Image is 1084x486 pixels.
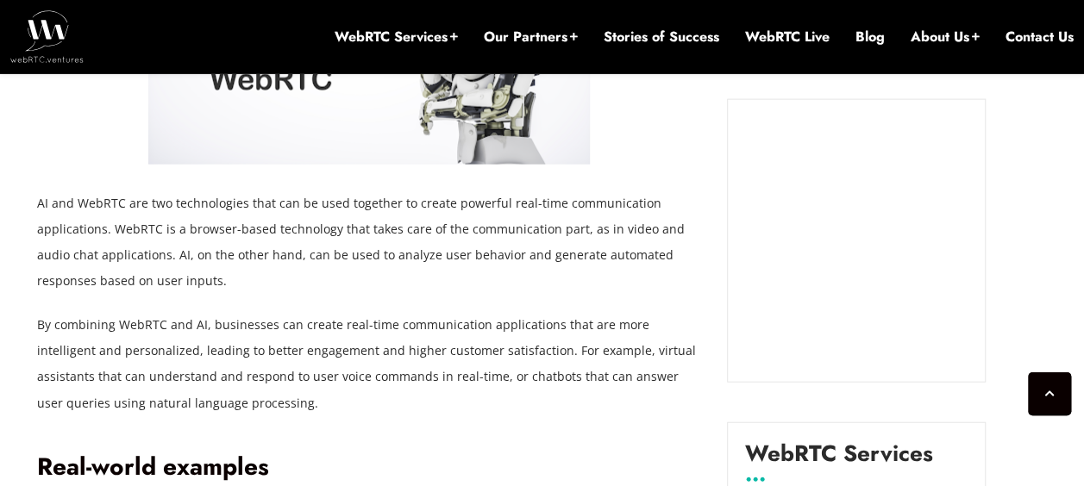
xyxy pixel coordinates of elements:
[745,440,933,480] label: WebRTC Services
[484,28,578,47] a: Our Partners
[745,28,830,47] a: WebRTC Live
[10,10,84,62] img: WebRTC.ventures
[335,28,458,47] a: WebRTC Services
[37,190,701,294] p: AI and WebRTC are two technologies that can be used together to create powerful real-time communi...
[37,452,701,483] h2: Real-world examples
[855,28,885,47] a: Blog
[37,312,701,415] p: By combining WebRTC and AI, businesses can create real-time communication applications that are m...
[745,117,968,364] iframe: Embedded CTA
[1006,28,1074,47] a: Contact Us
[604,28,719,47] a: Stories of Success
[911,28,980,47] a: About Us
